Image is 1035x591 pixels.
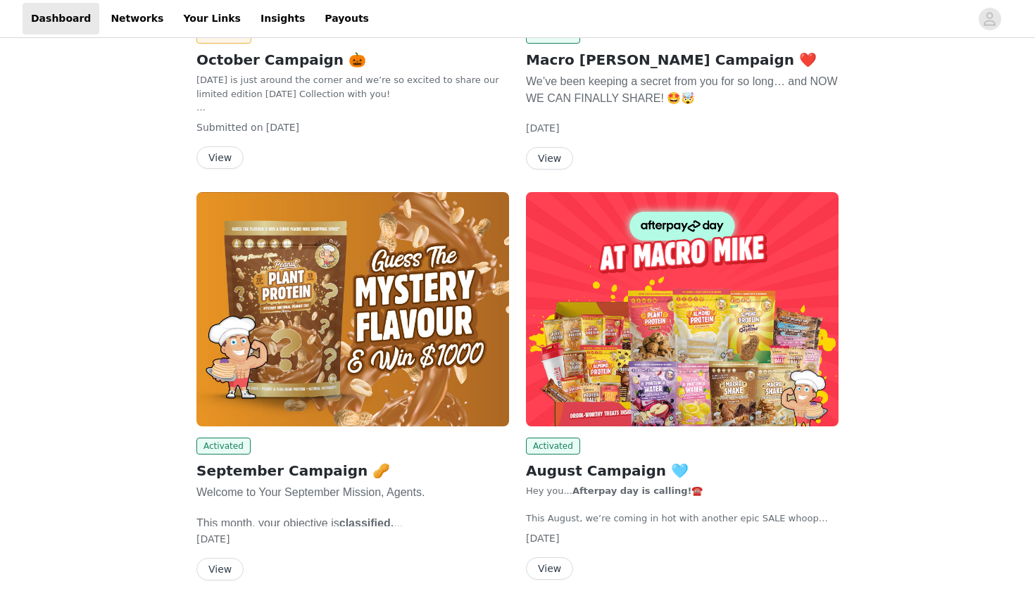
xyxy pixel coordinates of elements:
[526,511,839,526] p: This August, we’re coming in hot with another epic SALE whoop whoop! 🥵
[196,517,339,529] span: This month, your objective is
[572,485,692,496] strong: Afterpay day is calling!
[526,49,839,70] h2: Macro [PERSON_NAME] Campaign ❤️
[252,3,313,34] a: Insights
[266,122,299,133] span: [DATE]
[526,438,580,455] span: Activated
[526,533,559,544] span: [DATE]
[196,146,244,169] button: View
[196,192,509,426] img: Macro Mike
[526,564,573,574] a: View
[526,192,839,426] img: Macro Mike
[526,122,559,134] span: [DATE]
[526,484,839,498] p: Hey you... ☎️
[316,3,377,34] a: Payouts
[196,558,244,580] button: View
[196,564,244,575] a: View
[196,122,263,133] span: Submitted on
[526,75,838,104] span: We’ve been keeping a secret from you for so long… and NOW WE CAN FINALLY SHARE! 🤩🤯
[196,75,498,99] span: [DATE] is just around the corner and we’re so excited to share our limited edition [DATE] Collect...
[339,517,403,529] span: classified.
[196,533,230,545] span: [DATE]
[196,460,509,481] h2: September Campaign 🥜
[196,438,251,455] span: Activated
[526,153,573,164] a: View
[526,147,573,170] button: View
[175,3,249,34] a: Your Links
[196,153,244,163] a: View
[196,486,425,498] span: Welcome to Your September Mission, Agents.
[196,49,509,70] h2: October Campaign 🎃
[23,3,99,34] a: Dashboard
[983,8,996,30] div: avatar
[526,557,573,580] button: View
[102,3,172,34] a: Networks
[526,460,839,481] h2: August Campaign 🩵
